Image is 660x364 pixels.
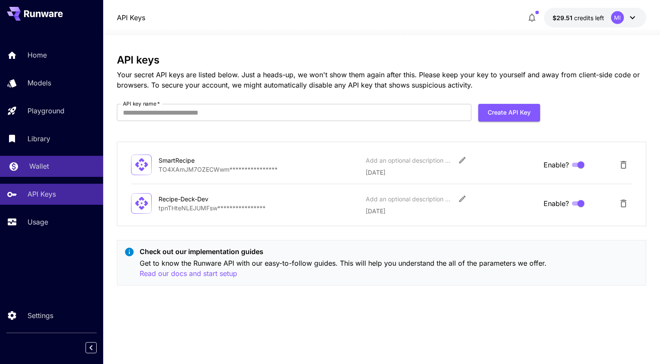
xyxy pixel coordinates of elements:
[366,156,452,165] div: Add an optional description or comment
[27,133,50,144] p: Library
[140,268,237,279] button: Read our docs and start setup
[544,8,646,27] button: $29.5134MI
[27,78,51,88] p: Models
[117,12,145,23] nav: breadcrumb
[366,194,452,203] div: Add an optional description or comment
[478,104,540,121] button: Create API Key
[117,70,646,90] p: Your secret API keys are listed below. Just a heads-up, we won't show them again after this. Plea...
[159,194,244,203] div: Recipe-Deck-Dev
[117,12,145,23] a: API Keys
[86,342,97,353] button: Collapse sidebar
[123,100,160,107] label: API key name
[27,189,56,199] p: API Keys
[92,340,103,355] div: Collapse sidebar
[366,168,536,177] p: [DATE]
[29,161,49,171] p: Wallet
[455,191,470,206] button: Edit
[27,310,53,321] p: Settings
[140,246,639,257] p: Check out our implementation guides
[159,156,244,165] div: SmartRecipe
[574,14,604,21] span: credits left
[117,54,646,66] h3: API keys
[27,106,64,116] p: Playground
[455,152,470,168] button: Edit
[544,198,569,209] span: Enable?
[27,217,48,227] p: Usage
[611,11,624,24] div: MI
[615,156,632,173] button: Delete API Key
[27,50,47,60] p: Home
[553,13,604,22] div: $29.5134
[366,206,536,215] p: [DATE]
[544,160,569,170] span: Enable?
[615,195,632,212] button: Delete API Key
[140,258,639,279] p: Get to know the Runware API with our easy-to-follow guides. This will help you understand the all...
[553,14,574,21] span: $29.51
